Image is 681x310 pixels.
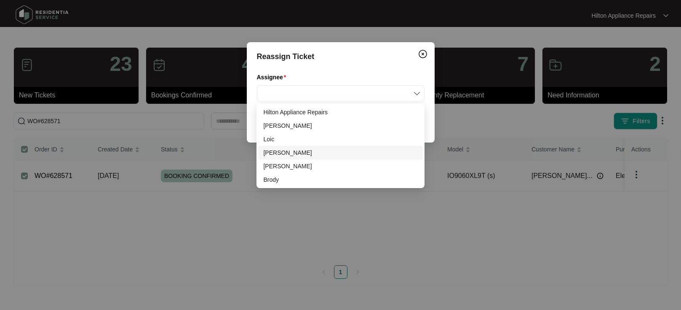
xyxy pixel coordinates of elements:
[263,108,417,117] div: Hilton Appliance Repairs
[257,51,425,62] div: Reassign Ticket
[418,49,428,59] img: closeCircle
[263,135,417,144] div: Loic
[263,121,417,130] div: [PERSON_NAME]
[262,86,419,102] input: Assignee
[258,119,422,132] div: Dean
[416,47,430,61] button: Close
[258,105,422,119] div: Hilton Appliance Repairs
[263,148,417,157] div: [PERSON_NAME]
[258,159,422,173] div: Evan
[263,175,417,184] div: Brody
[257,73,290,81] label: Assignee
[258,146,422,159] div: Joel
[258,132,422,146] div: Loic
[258,173,422,186] div: Brody
[263,162,417,171] div: [PERSON_NAME]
